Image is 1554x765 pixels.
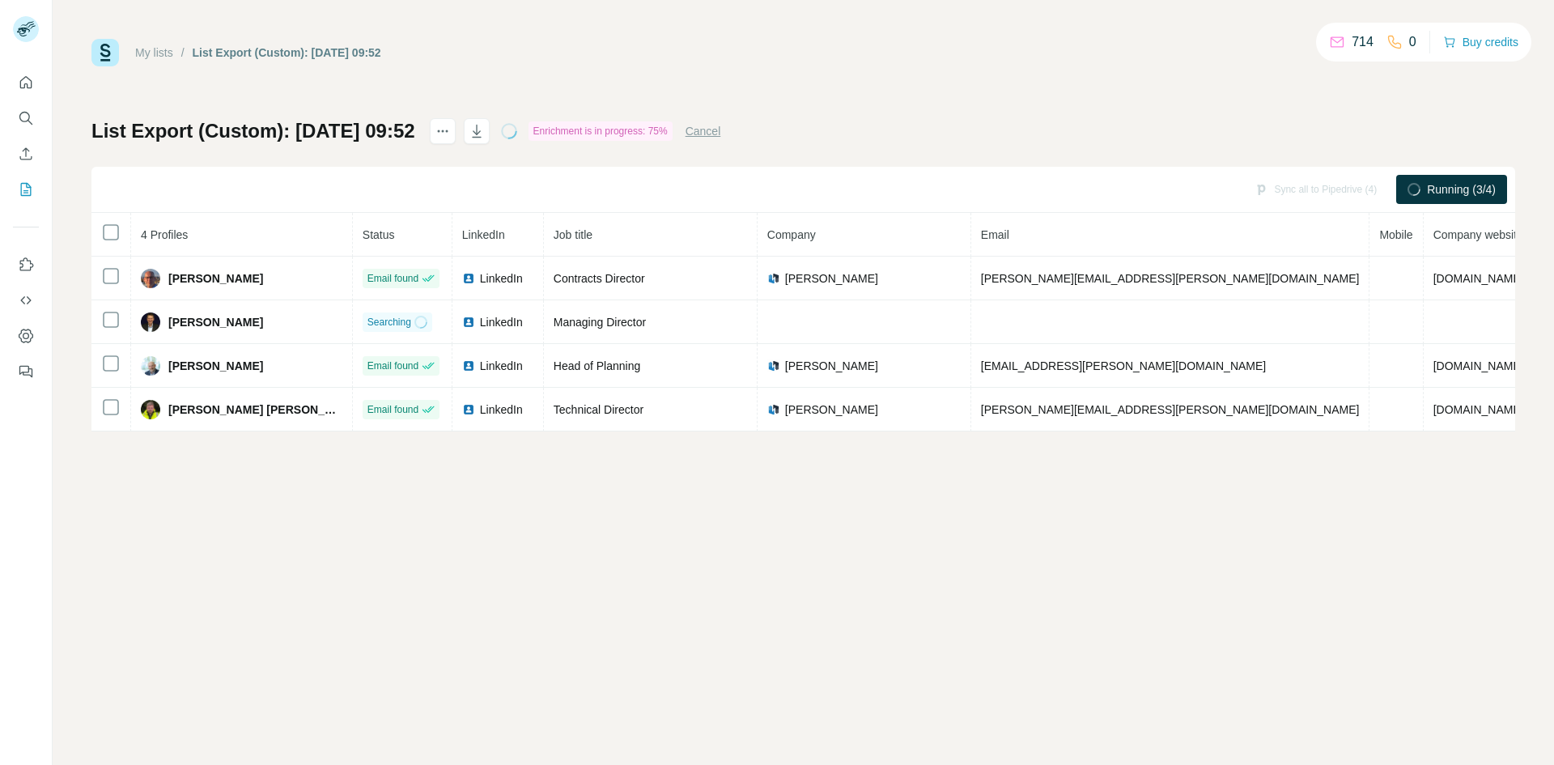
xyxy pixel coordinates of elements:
[1433,359,1524,372] span: [DOMAIN_NAME]
[529,121,673,141] div: Enrichment is in progress: 75%
[1409,32,1416,52] p: 0
[462,316,475,329] img: LinkedIn logo
[686,123,721,139] button: Cancel
[367,402,418,417] span: Email found
[91,118,415,144] h1: List Export (Custom): [DATE] 09:52
[1433,228,1523,241] span: Company website
[13,286,39,315] button: Use Surfe API
[13,357,39,386] button: Feedback
[554,359,640,372] span: Head of Planning
[981,228,1009,241] span: Email
[480,314,523,330] span: LinkedIn
[367,315,411,329] span: Searching
[13,139,39,168] button: Enrich CSV
[135,46,173,59] a: My lists
[367,359,418,373] span: Email found
[554,316,646,329] span: Managing Director
[193,45,381,61] div: List Export (Custom): [DATE] 09:52
[554,403,643,416] span: Technical Director
[141,356,160,376] img: Avatar
[1352,32,1374,52] p: 714
[1433,403,1524,416] span: [DOMAIN_NAME]
[981,272,1360,285] span: [PERSON_NAME][EMAIL_ADDRESS][PERSON_NAME][DOMAIN_NAME]
[554,272,645,285] span: Contracts Director
[13,175,39,204] button: My lists
[13,250,39,279] button: Use Surfe on LinkedIn
[91,39,119,66] img: Surfe Logo
[168,402,342,418] span: [PERSON_NAME] [PERSON_NAME]
[785,402,878,418] span: [PERSON_NAME]
[1379,228,1412,241] span: Mobile
[767,272,780,285] img: company-logo
[168,270,263,287] span: [PERSON_NAME]
[168,358,263,374] span: [PERSON_NAME]
[480,358,523,374] span: LinkedIn
[367,271,418,286] span: Email found
[981,359,1266,372] span: [EMAIL_ADDRESS][PERSON_NAME][DOMAIN_NAME]
[1443,31,1518,53] button: Buy credits
[480,270,523,287] span: LinkedIn
[462,228,505,241] span: LinkedIn
[141,269,160,288] img: Avatar
[767,228,816,241] span: Company
[141,312,160,332] img: Avatar
[1427,181,1496,198] span: Running (3/4)
[181,45,185,61] li: /
[981,403,1360,416] span: [PERSON_NAME][EMAIL_ADDRESS][PERSON_NAME][DOMAIN_NAME]
[785,358,878,374] span: [PERSON_NAME]
[141,400,160,419] img: Avatar
[462,403,475,416] img: LinkedIn logo
[480,402,523,418] span: LinkedIn
[141,228,188,241] span: 4 Profiles
[767,403,780,416] img: company-logo
[1433,272,1524,285] span: [DOMAIN_NAME]
[13,68,39,97] button: Quick start
[168,314,263,330] span: [PERSON_NAME]
[13,104,39,133] button: Search
[554,228,592,241] span: Job title
[13,321,39,351] button: Dashboard
[785,270,878,287] span: [PERSON_NAME]
[430,118,456,144] button: actions
[462,359,475,372] img: LinkedIn logo
[767,359,780,372] img: company-logo
[462,272,475,285] img: LinkedIn logo
[363,228,395,241] span: Status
